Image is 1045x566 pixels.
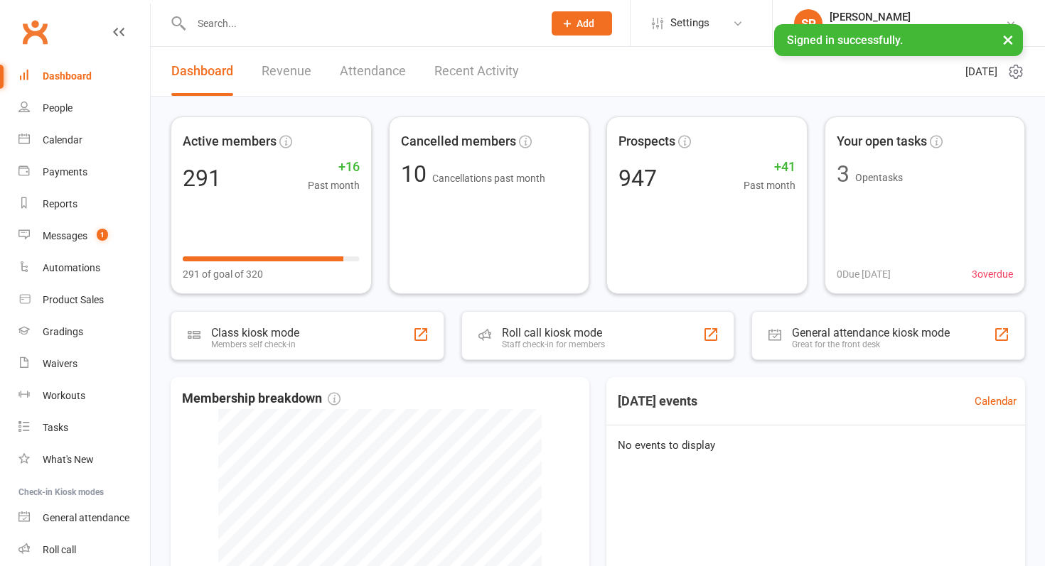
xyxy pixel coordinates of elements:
a: Tasks [18,412,150,444]
span: 3 overdue [972,266,1013,282]
a: Dashboard [18,60,150,92]
span: Settings [670,7,709,39]
span: Open tasks [855,172,903,183]
a: What's New [18,444,150,476]
div: Workouts [43,390,85,401]
a: Dashboard [171,47,233,96]
div: Product Sales [43,294,104,305]
a: Messages 1 [18,220,150,252]
span: 1 [97,229,108,241]
span: Membership breakdown [182,388,341,409]
h3: [DATE] events [606,388,709,414]
span: Active members [183,131,277,152]
div: Payments [43,166,87,178]
div: Class kiosk mode [211,326,299,339]
div: Dashboard [43,70,92,82]
span: Past month [308,178,360,193]
div: Gradings [43,326,83,337]
a: People [18,92,150,124]
div: 3 [837,163,850,185]
a: Attendance [340,47,406,96]
div: 291 [183,167,221,190]
input: Search... [187,13,533,33]
div: People [43,102,73,114]
a: Waivers [18,348,150,380]
span: 10 [401,160,432,187]
span: Add [577,18,594,29]
div: [PERSON_NAME] [830,11,1005,23]
span: 0 Due [DATE] [837,266,891,282]
div: SP [794,9,822,38]
a: General attendance kiosk mode [18,502,150,534]
div: Black Belt Martial Arts Kincumber South [830,23,1005,36]
a: Product Sales [18,284,150,316]
a: Roll call [18,534,150,566]
div: Staff check-in for members [502,339,605,349]
div: Roll call kiosk mode [502,326,605,339]
span: Signed in successfully. [787,33,903,47]
div: General attendance kiosk mode [792,326,950,339]
span: Prospects [618,131,675,152]
a: Reports [18,188,150,220]
a: Calendar [975,393,1017,410]
a: Automations [18,252,150,284]
span: Cancellations past month [432,173,545,184]
div: Tasks [43,422,68,433]
span: Past month [744,178,795,193]
button: × [995,24,1021,55]
a: Gradings [18,316,150,348]
a: Recent Activity [434,47,519,96]
div: Members self check-in [211,339,299,349]
div: General attendance [43,512,129,523]
div: Calendar [43,134,82,146]
div: Messages [43,230,87,241]
span: 291 of goal of 320 [183,266,263,282]
div: What's New [43,454,94,465]
div: Automations [43,262,100,273]
div: Waivers [43,358,77,369]
a: Workouts [18,380,150,412]
a: Clubworx [17,14,53,50]
a: Revenue [262,47,311,96]
a: Payments [18,156,150,188]
span: +16 [308,157,360,178]
a: Calendar [18,124,150,156]
span: +41 [744,157,795,178]
span: [DATE] [965,63,997,80]
span: Cancelled members [401,131,516,152]
div: 947 [618,167,657,190]
div: No events to display [601,425,1031,465]
span: Your open tasks [837,131,927,152]
div: Reports [43,198,77,209]
div: Roll call [43,544,76,555]
div: Great for the front desk [792,339,950,349]
button: Add [552,11,612,36]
